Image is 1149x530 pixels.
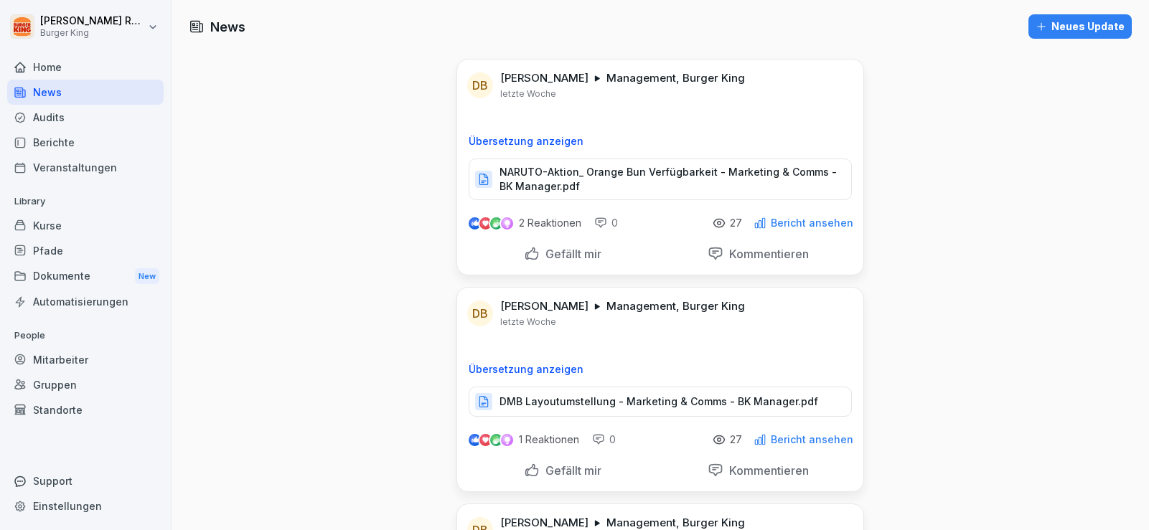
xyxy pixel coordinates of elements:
[540,463,601,478] p: Gefällt mir
[594,216,618,230] div: 0
[7,238,164,263] a: Pfade
[7,324,164,347] p: People
[500,299,588,313] p: [PERSON_NAME]
[40,28,145,38] p: Burger King
[469,136,852,147] p: Übersetzung anzeigen
[1028,14,1132,39] button: Neues Update
[540,247,601,261] p: Gefällt mir
[7,289,164,314] a: Automatisierungen
[7,397,164,422] a: Standorte
[469,364,852,375] p: Übersetzung anzeigen
[7,263,164,290] div: Dokumente
[606,516,745,530] p: Management, Burger King
[469,434,481,445] img: like
[592,432,616,447] div: 0
[771,434,853,445] p: Bericht ansehen
[7,130,164,155] a: Berichte
[519,434,579,445] p: 1 Reaktionen
[7,347,164,372] a: Mitarbeiter
[469,399,852,413] a: DMB Layoutumstellung - Marketing & Comms - BK Manager.pdf
[606,299,745,313] p: Management, Burger King
[730,217,742,229] p: 27
[500,316,556,328] p: letzte Woche
[730,434,742,445] p: 27
[7,493,164,519] a: Einstellungen
[501,217,513,229] img: inspiring
[771,217,853,229] p: Bericht ansehen
[500,88,556,100] p: letzte Woche
[467,301,493,326] div: DB
[7,372,164,397] a: Gruppen
[606,71,745,85] p: Management, Burger King
[7,468,164,493] div: Support
[500,165,837,194] p: NARUTO-Aktion_ Orange Bun Verfügbarkeit - Marketing & Comms - BK Manager.pdf
[7,213,164,238] a: Kurse
[500,394,818,409] p: DMB Layoutumstellung - Marketing & Comms - BK Manager.pdf
[469,176,852,191] a: NARUTO-Aktion_ Orange Bun Verfügbarkeit - Marketing & Comms - BK Manager.pdf
[210,17,245,37] h1: News
[501,433,513,446] img: inspiring
[467,72,493,98] div: DB
[7,155,164,180] a: Veranstaltungen
[490,217,502,229] img: celebrate
[135,268,159,285] div: New
[7,55,164,80] a: Home
[7,190,164,213] p: Library
[490,434,502,446] img: celebrate
[519,217,581,229] p: 2 Reaktionen
[480,218,491,229] img: love
[7,263,164,290] a: DokumenteNew
[480,435,491,445] img: love
[40,15,145,27] p: [PERSON_NAME] Rohrich
[7,105,164,130] a: Audits
[500,71,588,85] p: [PERSON_NAME]
[723,247,809,261] p: Kommentieren
[1036,19,1125,34] div: Neues Update
[469,217,481,229] img: like
[500,516,588,530] p: [PERSON_NAME]
[723,463,809,478] p: Kommentieren
[7,80,164,105] a: News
